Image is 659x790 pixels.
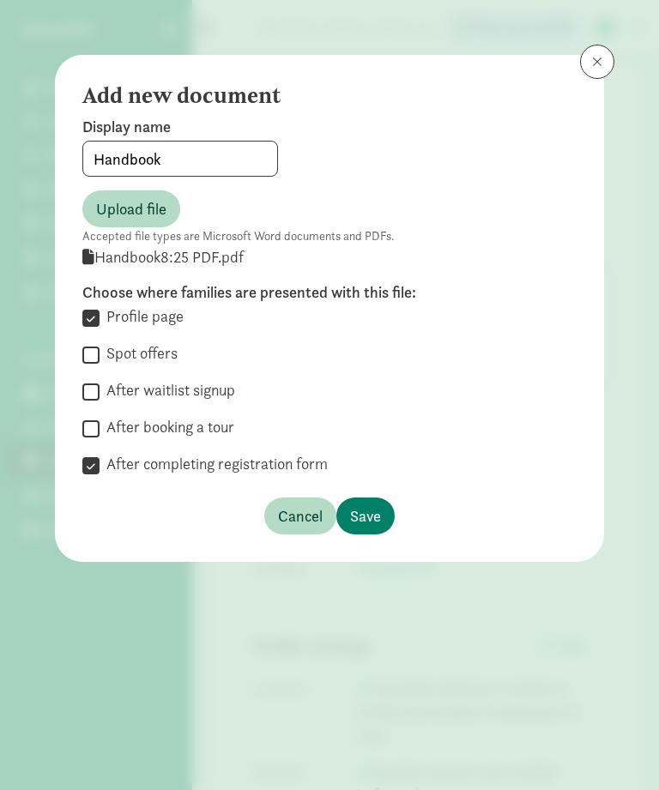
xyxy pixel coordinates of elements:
[100,306,184,327] label: Profile page
[82,190,180,227] button: Upload file
[100,343,178,364] label: Spot offers
[100,417,234,437] label: After booking a tour
[82,82,533,110] h4: Add new document
[82,227,577,245] div: Accepted file types are Microsoft Word documents and PDFs.
[82,117,577,137] label: Display name
[278,504,323,528] span: Cancel
[100,380,235,401] label: After waitlist signup
[336,498,395,534] button: Save
[94,247,244,267] span: Handbook8:25 PDF.pdf
[83,142,277,176] input: Document name
[96,197,166,220] span: Upload file
[264,498,336,534] button: Cancel
[82,282,577,303] label: Choose where families are presented with this file:
[573,656,659,739] iframe: Chat Widget
[350,504,381,528] span: Save
[100,454,328,474] label: After completing registration form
